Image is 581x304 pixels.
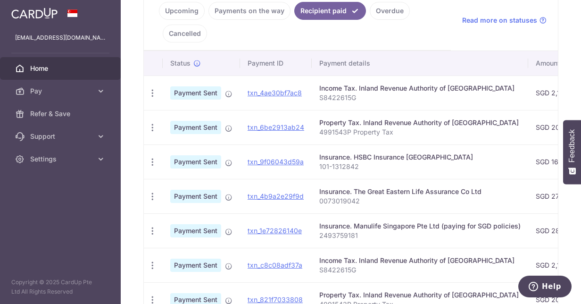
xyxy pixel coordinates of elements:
div: Income Tax. Inland Revenue Authority of [GEOGRAPHIC_DATA] [319,256,521,265]
a: Payments on the way [208,2,290,20]
img: CardUp [11,8,58,19]
a: Recipient paid [294,2,366,20]
a: txn_9f06043d59a [248,158,304,166]
a: Read more on statuses [462,16,547,25]
div: Property Tax. Inland Revenue Authority of [GEOGRAPHIC_DATA] [319,118,521,127]
a: txn_c8c08adf37a [248,261,302,269]
div: Property Tax. Inland Revenue Authority of [GEOGRAPHIC_DATA] [319,290,521,300]
a: Overdue [370,2,410,20]
span: Payment Sent [170,86,221,100]
a: Upcoming [159,2,205,20]
span: Pay [30,86,92,96]
th: Payment ID [240,51,312,76]
div: Insurance. Manulife Singapore Pte Ltd (paying for SGD policies) [319,221,521,231]
p: 4991543P Property Tax [319,127,521,137]
a: txn_821f7033808 [248,296,303,304]
button: Feedback - Show survey [563,120,581,184]
span: Home [30,64,92,73]
a: txn_1e72826140e [248,227,302,235]
span: Payment Sent [170,190,221,203]
span: Feedback [568,129,576,162]
p: 2493759181 [319,231,521,240]
div: Insurance. HSBC Insurance [GEOGRAPHIC_DATA] [319,152,521,162]
iframe: Opens a widget where you can find more information [518,276,572,299]
span: Payment Sent [170,224,221,237]
div: Insurance. The Great Eastern Life Assurance Co Ltd [319,187,521,196]
a: Cancelled [163,25,207,42]
span: Payment Sent [170,121,221,134]
span: Read more on statuses [462,16,537,25]
a: txn_4b9a2e29f9d [248,192,304,200]
p: S8422615G [319,93,521,102]
span: Status [170,59,191,68]
p: [EMAIL_ADDRESS][DOMAIN_NAME] [15,33,106,42]
span: Support [30,132,92,141]
p: S8422615G [319,265,521,275]
span: Amount [536,59,560,68]
div: Income Tax. Inland Revenue Authority of [GEOGRAPHIC_DATA] [319,84,521,93]
a: txn_6be2913ab24 [248,123,304,131]
th: Payment details [312,51,528,76]
p: 0073019042 [319,196,521,206]
span: Payment Sent [170,155,221,169]
span: Settings [30,154,92,164]
p: 101-1312842 [319,162,521,171]
span: Payment Sent [170,259,221,272]
a: txn_4ae30bf7ac8 [248,89,302,97]
span: Refer & Save [30,109,92,118]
